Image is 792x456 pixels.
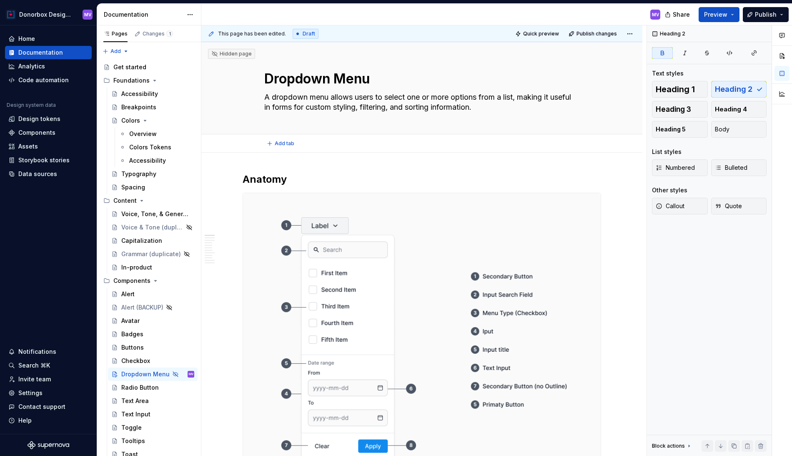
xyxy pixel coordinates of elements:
[699,7,739,22] button: Preview
[19,10,73,19] div: Donorbox Design System
[652,159,708,176] button: Numbered
[108,87,198,101] a: Accessibility
[121,170,156,178] div: Typography
[656,164,695,172] span: Numbered
[656,85,695,93] span: Heading 1
[5,60,92,73] a: Analytics
[121,410,150,418] div: Text Input
[108,287,198,301] a: Alert
[656,202,684,210] span: Callout
[108,354,198,368] a: Checkbox
[5,140,92,153] a: Assets
[652,11,659,18] div: MV
[116,141,198,154] a: Colors Tokens
[129,130,157,138] div: Overview
[18,416,32,425] div: Help
[100,74,198,87] div: Foundations
[673,10,690,19] span: Share
[108,167,198,181] a: Typography
[143,30,173,37] div: Changes
[28,441,69,449] svg: Supernova Logo
[656,105,691,113] span: Heading 3
[5,126,92,139] a: Components
[218,30,286,37] span: This page has been edited.
[104,10,183,19] div: Documentation
[100,45,131,57] button: Add
[84,11,91,18] div: MV
[5,400,92,413] button: Contact support
[18,348,56,356] div: Notifications
[129,143,171,151] div: Colors Tokens
[121,290,135,298] div: Alert
[108,234,198,247] a: Capitalization
[5,345,92,358] button: Notifications
[121,250,181,258] div: Grammar (duplicate)
[116,127,198,141] a: Overview
[121,343,144,352] div: Buttons
[743,7,789,22] button: Publish
[121,183,145,191] div: Spacing
[108,207,198,221] a: Voice, Tone, & General Guidelines
[18,142,38,151] div: Assets
[18,62,45,71] div: Analytics
[121,383,159,392] div: Radio Button
[711,159,767,176] button: Bulleted
[121,357,150,365] div: Checkbox
[566,28,621,40] button: Publish changes
[108,247,198,261] a: Grammar (duplicate)
[108,101,198,114] a: Breakpoints
[576,30,617,37] span: Publish changes
[129,156,166,165] div: Accessibility
[243,173,287,185] strong: Anatomy
[303,30,315,37] span: Draft
[5,32,92,45] a: Home
[108,114,198,127] a: Colors
[7,102,56,108] div: Design system data
[5,154,92,167] a: Storybook stories
[100,274,198,287] div: Components
[108,394,198,408] a: Text Area
[652,186,687,194] div: Other styles
[2,5,95,23] button: Donorbox Design SystemMV
[5,359,92,372] button: Search ⌘K
[18,156,70,164] div: Storybook stories
[652,81,708,98] button: Heading 1
[652,148,682,156] div: List styles
[108,421,198,434] a: Toggle
[108,261,198,274] a: In-product
[5,373,92,386] a: Invite team
[652,121,708,138] button: Heading 5
[5,414,92,427] button: Help
[18,170,57,178] div: Data sources
[121,90,158,98] div: Accessibility
[715,105,747,113] span: Heading 4
[652,101,708,118] button: Heading 3
[121,116,140,125] div: Colors
[121,237,162,245] div: Capitalization
[18,389,43,397] div: Settings
[18,48,63,57] div: Documentation
[18,361,50,370] div: Search ⌘K
[108,328,198,341] a: Badges
[652,443,685,449] div: Block actions
[121,397,149,405] div: Text Area
[652,198,708,214] button: Callout
[5,386,92,400] a: Settings
[121,210,190,218] div: Voice, Tone, & General Guidelines
[715,164,747,172] span: Bulleted
[108,221,198,234] a: Voice & Tone (duplicate)
[121,437,145,445] div: Tooltips
[661,7,695,22] button: Share
[18,403,65,411] div: Contact support
[113,277,150,285] div: Components
[100,194,198,207] div: Content
[18,128,55,137] div: Components
[108,301,198,314] a: Alert (BACKUP)
[263,91,578,114] textarea: A dropdown menu allows users to select one or more options from a list, making it useful in forms...
[108,368,198,381] a: Dropdown MenuMV
[264,138,298,149] button: Add tab
[121,423,142,432] div: Toggle
[715,125,729,134] span: Body
[18,375,51,383] div: Invite team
